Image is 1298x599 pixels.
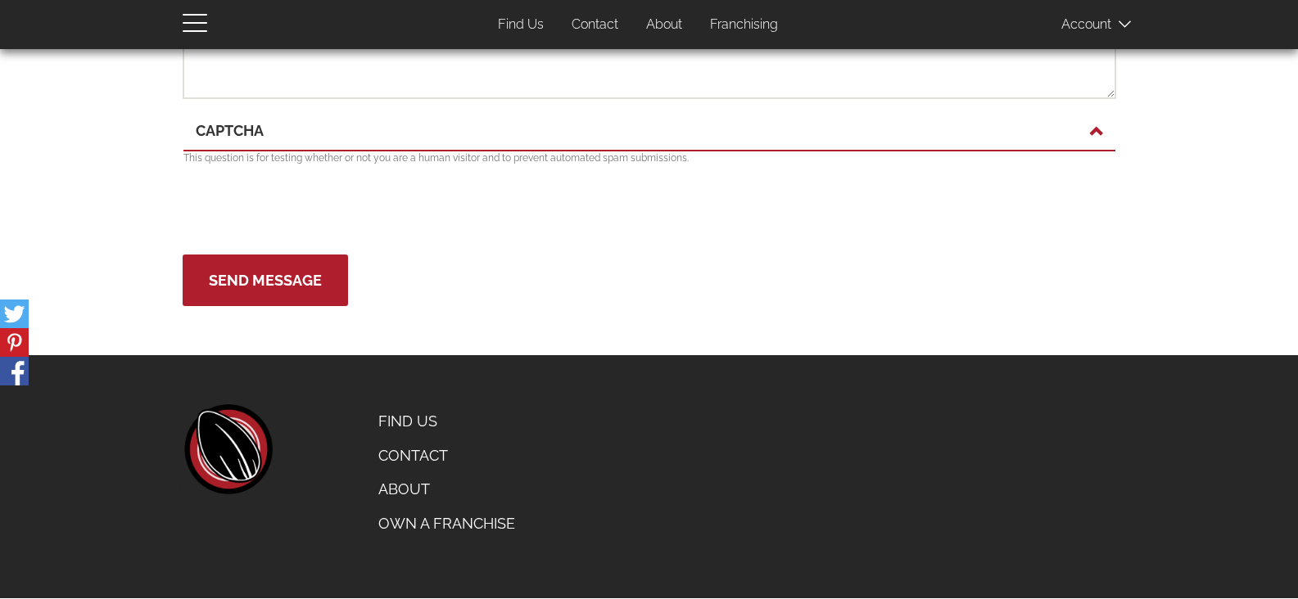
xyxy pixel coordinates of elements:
[366,472,527,507] a: About
[486,9,556,41] a: Find Us
[196,120,1103,142] a: CAPTCHA
[634,9,694,41] a: About
[183,254,348,306] button: Send Message
[559,9,631,41] a: Contact
[698,9,790,41] a: Franchising
[366,404,527,439] a: Find Us
[366,507,527,541] a: Own a Franchise
[183,173,432,237] iframe: reCAPTCHA
[366,439,527,473] a: Contact
[183,151,1115,165] p: This question is for testing whether or not you are a human visitor and to prevent automated spam...
[183,404,273,494] a: home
